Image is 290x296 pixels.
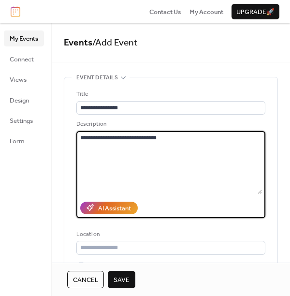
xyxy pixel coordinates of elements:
button: Upgrade🚀 [232,4,279,19]
span: Cancel [73,275,98,285]
button: Cancel [67,271,104,288]
span: Settings [10,116,33,126]
a: Form [4,133,44,148]
a: Events [64,34,92,52]
div: Description [76,119,263,129]
a: Settings [4,113,44,128]
span: Event details [76,73,118,83]
a: Views [4,72,44,87]
a: Design [4,92,44,108]
span: Link to Google Maps [88,260,140,270]
span: Connect [10,55,34,64]
a: Connect [4,51,44,67]
span: My Events [10,34,38,44]
span: Upgrade 🚀 [236,7,275,17]
button: Save [108,271,135,288]
span: My Account [189,7,223,17]
a: Contact Us [149,7,181,16]
a: My Account [189,7,223,16]
div: Location [76,230,263,239]
span: Save [114,275,130,285]
span: Contact Us [149,7,181,17]
div: Title [76,89,263,99]
div: AI Assistant [98,204,131,213]
a: My Events [4,30,44,46]
button: AI Assistant [80,202,138,214]
span: Form [10,136,25,146]
span: Views [10,75,27,85]
span: Design [10,96,29,105]
span: / Add Event [92,34,138,52]
img: logo [11,6,20,17]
